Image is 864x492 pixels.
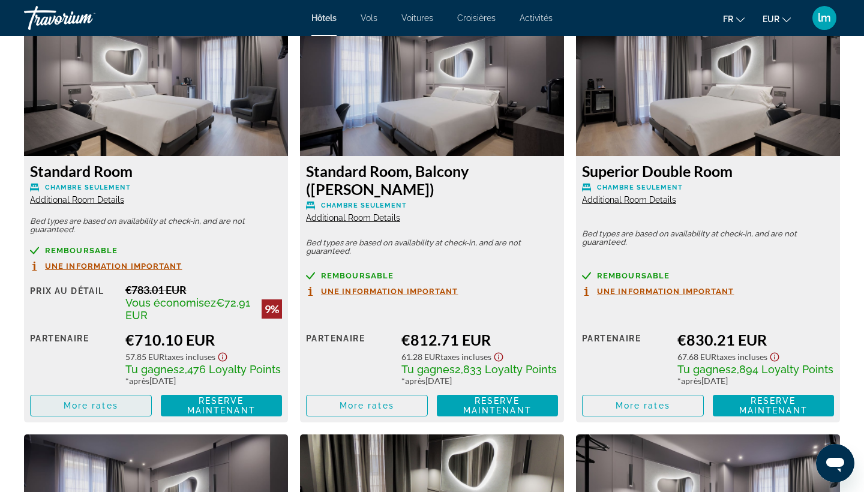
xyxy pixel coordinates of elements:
[763,14,779,24] span: EUR
[401,363,455,376] span: Tu gagnes
[24,2,144,34] a: Travorium
[681,376,701,386] span: après
[30,195,124,205] span: Additional Room Details
[129,376,149,386] span: après
[818,12,831,24] span: lm
[262,299,282,319] div: 9%
[763,10,791,28] button: Change currency
[306,162,558,198] h3: Standard Room, Balcony ([PERSON_NAME])
[321,272,394,280] span: Remboursable
[405,376,425,386] span: après
[45,184,131,191] span: Chambre seulement
[767,349,782,362] button: Show Taxes and Fees disclaimer
[437,395,559,416] button: Reserve maintenant
[401,13,433,23] a: Voitures
[321,287,458,295] span: Une information important
[125,376,282,386] div: * [DATE]
[739,396,808,415] span: Reserve maintenant
[30,217,282,234] p: Bed types are based on availability at check-in, and are not guaranteed.
[677,376,834,386] div: * [DATE]
[306,271,558,280] a: Remboursable
[401,352,440,362] span: 61.28 EUR
[306,239,558,256] p: Bed types are based on availability at check-in, and are not guaranteed.
[582,331,668,386] div: Partenaire
[677,352,716,362] span: 67.68 EUR
[463,396,532,415] span: Reserve maintenant
[125,283,282,296] div: €783.01 EUR
[713,395,835,416] button: Reserve maintenant
[30,395,152,416] button: More rates
[45,247,118,254] span: Remboursable
[491,349,506,362] button: Show Taxes and Fees disclaimer
[597,184,683,191] span: Chambre seulement
[576,6,840,156] img: Superior Double Room
[401,331,558,349] div: €812.71 EUR
[30,261,182,271] button: Une information important
[187,396,256,415] span: Reserve maintenant
[306,395,428,416] button: More rates
[582,230,834,247] p: Bed types are based on availability at check-in, and are not guaranteed.
[306,286,458,296] button: Une information important
[401,376,558,386] div: * [DATE]
[125,363,179,376] span: Tu gagnes
[361,13,377,23] a: Vols
[455,363,557,376] span: 2,833 Loyalty Points
[321,202,407,209] span: Chambre seulement
[300,6,564,156] img: Standard Room, Balcony (Frances)
[723,10,745,28] button: Change language
[306,213,400,223] span: Additional Room Details
[215,349,230,362] button: Show Taxes and Fees disclaimer
[340,401,394,410] span: More rates
[161,395,283,416] button: Reserve maintenant
[125,296,250,322] span: €72.91 EUR
[816,444,854,482] iframe: Bouton de lancement de la fenêtre de messagerie
[179,363,281,376] span: 2,476 Loyalty Points
[723,14,733,24] span: fr
[616,401,670,410] span: More rates
[520,13,553,23] a: Activités
[677,331,834,349] div: €830.21 EUR
[306,331,392,386] div: Partenaire
[64,401,118,410] span: More rates
[597,272,670,280] span: Remboursable
[30,331,116,386] div: Partenaire
[582,395,704,416] button: More rates
[125,331,282,349] div: €710.10 EUR
[582,271,834,280] a: Remboursable
[440,352,491,362] span: Taxes incluses
[582,286,734,296] button: Une information important
[311,13,337,23] a: Hôtels
[716,352,767,362] span: Taxes incluses
[125,296,216,309] span: Vous économisez
[30,162,282,180] h3: Standard Room
[677,363,731,376] span: Tu gagnes
[457,13,496,23] a: Croisières
[164,352,215,362] span: Taxes incluses
[45,262,182,270] span: Une information important
[24,6,288,156] img: Standard Room
[809,5,840,31] button: User Menu
[30,246,282,255] a: Remboursable
[582,162,834,180] h3: Superior Double Room
[125,352,164,362] span: 57.85 EUR
[30,283,116,322] div: Prix au détail
[597,287,734,295] span: Une information important
[731,363,833,376] span: 2,894 Loyalty Points
[582,195,676,205] span: Additional Room Details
